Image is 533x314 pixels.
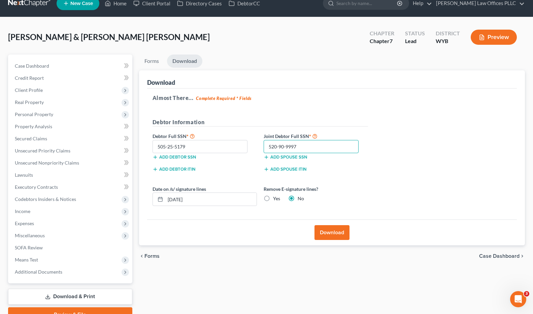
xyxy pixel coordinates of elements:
label: Remove E-signature lines? [264,185,368,193]
a: Case Dashboard [9,60,132,72]
a: Forms [139,55,164,68]
label: Joint Debtor Full SSN [260,132,371,140]
span: Personal Property [15,111,53,117]
span: Client Profile [15,87,43,93]
button: Add debtor SSN [153,154,196,160]
span: Means Test [15,257,38,263]
a: Credit Report [9,72,132,84]
span: New Case [70,1,93,6]
span: Property Analysis [15,124,52,129]
label: Date on /s/ signature lines [153,185,206,193]
label: Debtor Full SSN [149,132,260,140]
label: Yes [273,195,280,202]
a: Secured Claims [9,133,132,145]
div: Chapter [370,37,394,45]
a: Case Dashboard chevron_right [479,253,525,259]
span: Case Dashboard [479,253,520,259]
span: Lawsuits [15,172,33,178]
a: Lawsuits [9,169,132,181]
span: Forms [144,253,160,259]
input: MM/DD/YYYY [165,193,257,206]
span: Additional Documents [15,269,62,275]
span: Expenses [15,220,34,226]
a: Executory Contracts [9,181,132,193]
a: Download [167,55,202,68]
h5: Almost There... [153,94,511,102]
button: chevron_left Forms [139,253,169,259]
span: Codebtors Insiders & Notices [15,196,76,202]
a: Unsecured Priority Claims [9,145,132,157]
span: Real Property [15,99,44,105]
input: XXX-XX-XXXX [153,140,248,153]
span: [PERSON_NAME] & [PERSON_NAME] [PERSON_NAME] [8,32,210,42]
div: Download [147,78,175,86]
span: SOFA Review [15,245,43,250]
a: Download & Print [8,289,132,305]
iframe: Intercom live chat [510,291,526,307]
input: XXX-XX-XXXX [264,140,359,153]
a: Property Analysis [9,120,132,133]
button: Preview [471,30,517,45]
button: Add debtor ITIN [153,167,195,172]
span: Credit Report [15,75,44,81]
button: Add spouse SSN [264,154,307,160]
label: No [298,195,304,202]
span: 7 [390,38,393,44]
div: District [436,30,460,37]
a: Unsecured Nonpriority Claims [9,157,132,169]
strong: Complete Required * Fields [196,96,252,101]
span: Unsecured Nonpriority Claims [15,160,79,166]
a: SOFA Review [9,242,132,254]
div: Chapter [370,30,394,37]
i: chevron_right [520,253,525,259]
span: 3 [524,291,529,296]
div: Lead [405,37,425,45]
span: Case Dashboard [15,63,49,69]
button: Add spouse ITIN [264,167,306,172]
h5: Debtor Information [153,118,368,127]
i: chevron_left [139,253,144,259]
div: Status [405,30,425,37]
span: Secured Claims [15,136,47,141]
span: Miscellaneous [15,233,45,238]
button: Download [314,225,349,240]
div: WYB [436,37,460,45]
span: Unsecured Priority Claims [15,148,70,153]
span: Income [15,208,30,214]
span: Executory Contracts [15,184,58,190]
